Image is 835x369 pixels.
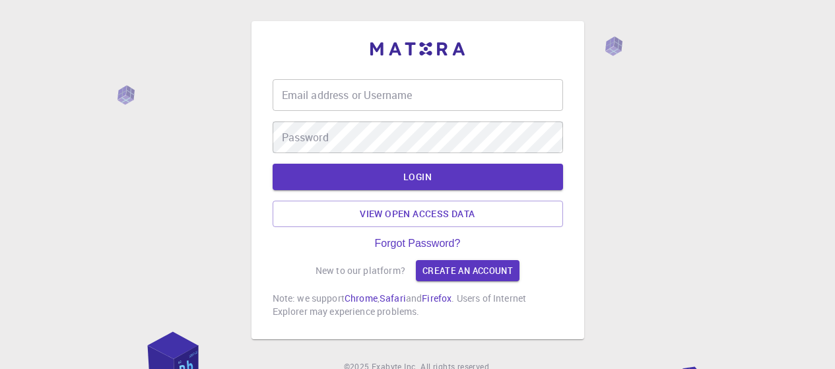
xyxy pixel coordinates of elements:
[416,260,519,281] a: Create an account
[380,292,406,304] a: Safari
[422,292,451,304] a: Firefox
[375,238,461,250] a: Forgot Password?
[273,292,563,318] p: Note: we support , and . Users of Internet Explorer may experience problems.
[345,292,378,304] a: Chrome
[316,264,405,277] p: New to our platform?
[273,164,563,190] button: LOGIN
[273,201,563,227] a: View open access data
